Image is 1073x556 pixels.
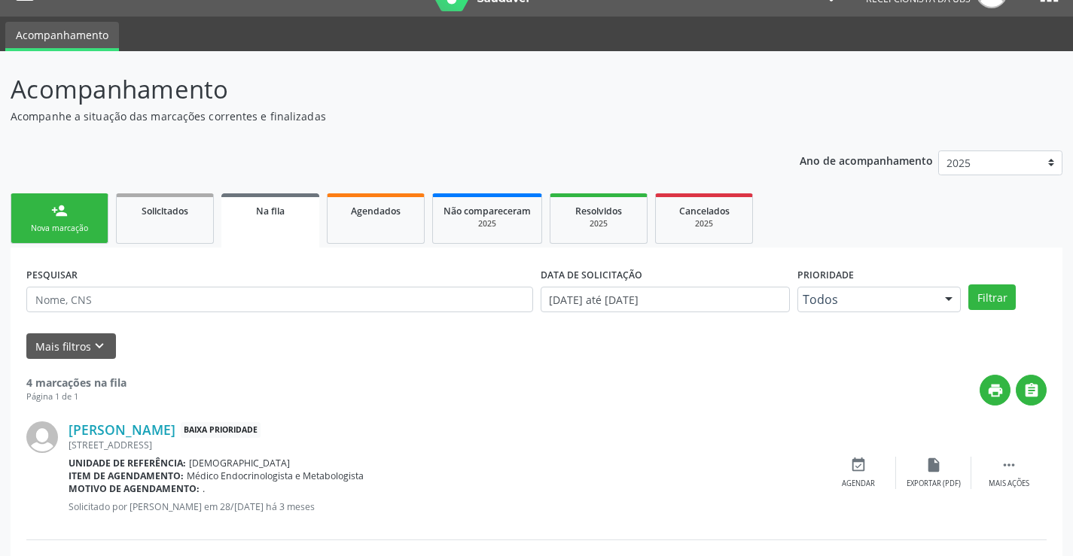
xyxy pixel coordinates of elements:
div: 2025 [444,218,531,229]
i:  [1001,457,1017,473]
span: Baixa Prioridade [181,422,261,438]
b: Motivo de agendamento: [69,482,200,495]
label: PESQUISAR [26,263,78,287]
span: Agendados [351,205,401,217]
div: Página 1 de 1 [26,390,127,403]
i:  [1023,382,1040,399]
div: Nova marcação [22,223,97,234]
i: event_available [850,457,867,473]
p: Acompanhe a situação das marcações correntes e finalizadas [11,108,747,124]
b: Unidade de referência: [69,457,186,469]
button: Gerar planilha [1016,375,1047,406]
input: Nome, CNS [26,287,533,312]
span: Todos [803,292,931,307]
span: Na fila [256,205,285,217]
i: print [987,382,1004,399]
span: Médico Endocrinologista e Metabologista [187,469,364,482]
i: insert_drive_file [925,457,942,473]
img: img [26,421,58,453]
label: Prioridade [797,263,854,287]
span: Cancelados [679,205,730,217]
strong: 4 marcações na fila [26,375,127,390]
span: Solicitados [142,205,188,217]
span: [DEMOGRAPHIC_DATA] [189,457,290,469]
button: Mais filtros [26,333,116,360]
i: keyboard_arrow_down [91,338,108,354]
input: Selecione um intervalo [541,287,790,312]
span: . [203,482,205,495]
button: Imprimir lista [980,375,1011,406]
p: Acompanhamento [11,71,747,108]
div: person_add [51,202,68,219]
div: Exportar (PDF) [907,479,961,489]
label: DATA DE SOLICITAÇÃO [541,263,642,287]
div: 2025 [666,218,742,229]
b: Item de agendamento: [69,469,184,482]
div: Mais ações [989,479,1029,489]
span: Não compareceram [444,205,531,217]
a: [PERSON_NAME] [69,421,175,438]
span: Resolvidos [575,205,622,217]
div: Agendar [842,479,875,489]
p: Ano de acompanhamento [800,150,933,169]
button: Filtrar [968,284,1016,310]
p: Solicitado por [PERSON_NAME] em 28/[DATE] há 3 meses [69,500,821,513]
div: [STREET_ADDRESS] [69,439,821,451]
div: 2025 [561,218,636,229]
a: Acompanhamento [5,22,119,51]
